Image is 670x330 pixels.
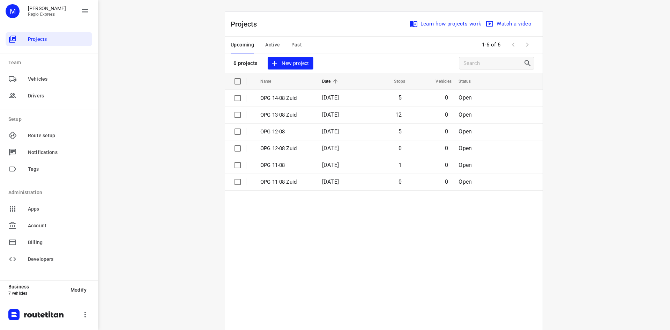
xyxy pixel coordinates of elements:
[260,77,281,86] span: Name
[231,41,254,49] span: Upcoming
[260,161,312,169] p: OPG 11-08
[445,162,448,168] span: 0
[28,222,89,229] span: Account
[6,129,92,142] div: Route setup
[523,59,534,67] div: Search
[445,145,448,152] span: 0
[6,235,92,249] div: Billing
[506,38,520,52] span: Previous Page
[260,145,312,153] p: OPG 12-08 Zuid
[322,178,339,185] span: [DATE]
[265,41,280,49] span: Active
[459,111,472,118] span: Open
[260,94,312,102] p: OPG 14-08 Zuid
[231,19,263,29] p: Projects
[445,178,448,185] span: 0
[395,111,402,118] span: 12
[399,94,402,101] span: 5
[28,6,66,11] p: Max Bisseling
[268,57,313,70] button: New project
[28,12,66,17] p: Regio Express
[65,284,92,296] button: Modify
[426,77,452,86] span: Vehicles
[6,252,92,266] div: Developers
[459,162,472,168] span: Open
[6,219,92,233] div: Account
[6,4,20,18] div: M
[6,145,92,159] div: Notifications
[70,287,87,293] span: Modify
[322,162,339,168] span: [DATE]
[322,145,339,152] span: [DATE]
[8,189,92,196] p: Administration
[399,145,402,152] span: 0
[6,32,92,46] div: Projects
[459,178,472,185] span: Open
[459,145,472,152] span: Open
[233,60,258,66] p: 6 projects
[28,92,89,100] span: Drivers
[479,37,504,52] span: 1-6 of 6
[445,128,448,135] span: 0
[459,94,472,101] span: Open
[322,94,339,101] span: [DATE]
[28,205,89,213] span: Apps
[8,284,65,289] p: Business
[445,111,448,118] span: 0
[459,77,480,86] span: Status
[399,178,402,185] span: 0
[459,128,472,135] span: Open
[322,111,339,118] span: [DATE]
[260,128,312,136] p: OPG 12-08
[6,202,92,216] div: Apps
[399,162,402,168] span: 1
[8,291,65,296] p: 7 vehicles
[28,75,89,83] span: Vehicles
[8,116,92,123] p: Setup
[28,149,89,156] span: Notifications
[272,59,309,68] span: New project
[385,77,405,86] span: Stops
[322,77,340,86] span: Date
[6,162,92,176] div: Tags
[322,128,339,135] span: [DATE]
[28,256,89,263] span: Developers
[445,94,448,101] span: 0
[28,36,89,43] span: Projects
[28,239,89,246] span: Billing
[8,59,92,66] p: Team
[6,89,92,103] div: Drivers
[291,41,302,49] span: Past
[28,132,89,139] span: Route setup
[28,166,89,173] span: Tags
[260,178,312,186] p: OPG 11-08 Zuid
[520,38,534,52] span: Next Page
[6,72,92,86] div: Vehicles
[463,58,523,69] input: Search projects
[399,128,402,135] span: 5
[260,111,312,119] p: OPG 13-08 Zuid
